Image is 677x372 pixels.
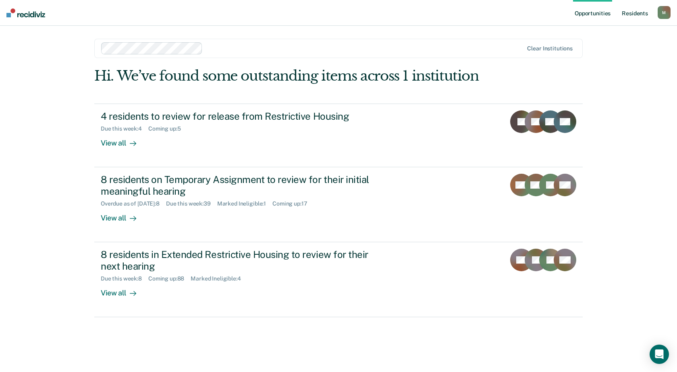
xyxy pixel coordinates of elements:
div: Open Intercom Messenger [650,345,669,364]
div: Coming up : 5 [148,125,187,132]
div: Clear institutions [527,45,573,52]
a: 4 residents to review for release from Restrictive HousingDue this week:4Coming up:5View all [94,104,583,167]
div: Due this week : 4 [101,125,148,132]
div: Overdue as of [DATE] : 8 [101,200,166,207]
button: M [658,6,671,19]
div: Marked Ineligible : 4 [191,275,247,282]
div: Marked Ineligible : 1 [217,200,272,207]
a: 8 residents in Extended Restrictive Housing to review for their next hearingDue this week:8Coming... [94,242,583,317]
a: 8 residents on Temporary Assignment to review for their initial meaningful hearingOverdue as of [... [94,167,583,242]
div: Hi. We’ve found some outstanding items across 1 institution [94,68,485,84]
div: Coming up : 17 [272,200,314,207]
img: Recidiviz [6,8,45,17]
div: 4 residents to review for release from Restrictive Housing [101,110,384,122]
div: Coming up : 88 [148,275,191,282]
div: View all [101,282,146,297]
div: Due this week : 8 [101,275,148,282]
div: View all [101,132,146,148]
div: 8 residents in Extended Restrictive Housing to review for their next hearing [101,249,384,272]
div: Due this week : 39 [166,200,217,207]
div: 8 residents on Temporary Assignment to review for their initial meaningful hearing [101,174,384,197]
div: View all [101,207,146,222]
